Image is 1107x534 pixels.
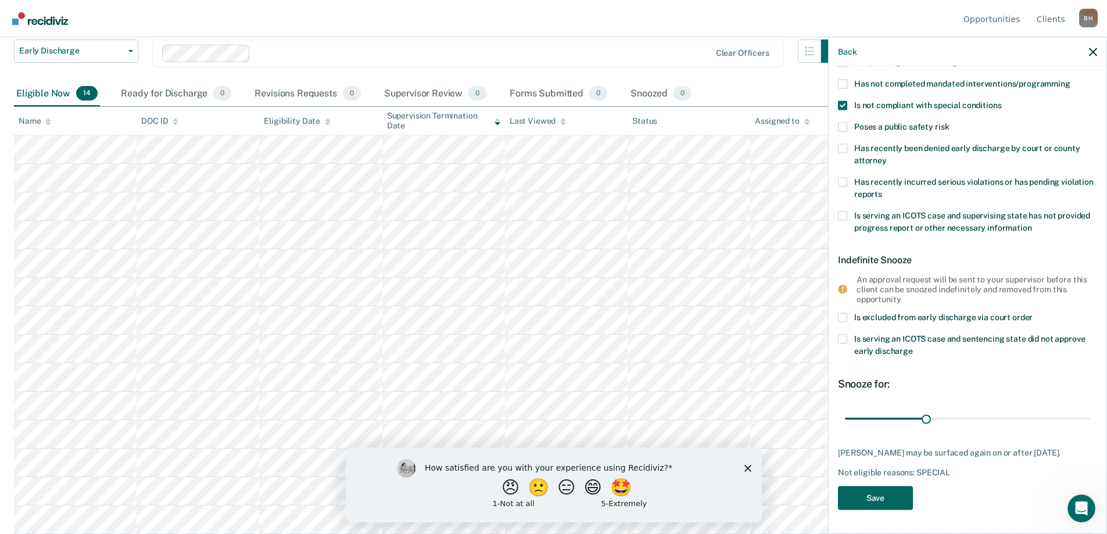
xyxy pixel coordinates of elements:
div: Eligibility Date [264,116,331,126]
button: Back [838,46,857,56]
div: Name [19,116,51,126]
span: Has not completed mandated interventions/programming [854,78,1070,88]
div: [PERSON_NAME] may be surfaced again on or after [DATE]. [838,447,1097,457]
div: Last Viewed [510,116,566,126]
div: B H [1079,9,1098,27]
span: Has recently been denied early discharge by court or county attorney [854,143,1080,164]
span: Is excluded from early discharge via court order [854,313,1033,322]
span: Is not compliant with special conditions [854,100,1001,109]
div: Supervision Termination Date [387,111,500,131]
button: Save [838,486,913,510]
span: 0 [468,86,486,101]
span: Poses a public safety risk [854,121,949,131]
span: 14 [76,86,98,101]
span: 0 [343,86,361,101]
span: 0 [589,86,607,101]
div: Not eligible reasons: SPECIAL [838,467,1097,477]
span: Has recently incurred serious violations or has pending violation reports [854,177,1094,198]
img: Recidiviz [12,12,68,25]
div: Forms Submitted [507,81,610,107]
div: Indefinite Snooze [838,245,1097,274]
iframe: Intercom live chat [1067,494,1095,522]
div: Status [632,116,657,126]
div: Eligible Now [14,81,100,107]
div: An approval request will be sent to your supervisor before this client can be snoozed indefinitel... [857,274,1088,303]
div: DOC ID [141,116,178,126]
div: Supervisor Review [382,81,489,107]
span: Early Discharge [19,46,124,56]
span: 0 [673,86,692,101]
button: Profile dropdown button [1079,9,1098,27]
div: Clear officers [716,48,769,58]
div: Ready for Discharge [119,81,234,107]
div: Revisions Requests [252,81,363,107]
div: Snooze for: [838,378,1097,390]
iframe: Survey by Kim from Recidiviz [346,447,762,522]
div: Assigned to [755,116,809,126]
span: 0 [213,86,231,101]
span: Is serving an ICOTS case and supervising state has not provided progress report or other necessar... [854,210,1090,232]
span: Is serving an ICOTS case and sentencing state did not approve early discharge [854,334,1085,356]
div: Snoozed [628,81,694,107]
